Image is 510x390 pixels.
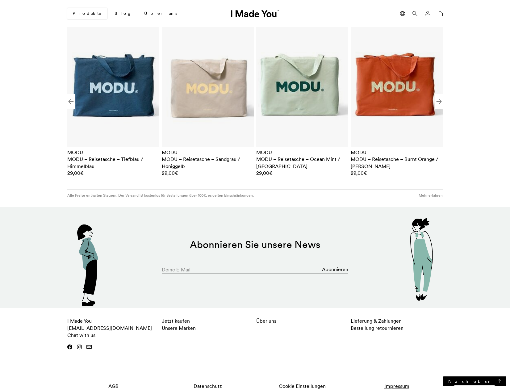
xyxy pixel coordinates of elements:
div: MODU [256,149,348,156]
a: MODU MODU – Reisetasche – Sandgrau / Honiggelb 29,00€ [162,149,254,177]
a: MODU MODU – Reisetasche – Ocean Mint / [GEOGRAPHIC_DATA] 29,00€ [256,149,348,177]
span: € [80,170,84,176]
h2: MODU – Reisetasche – Burnt Orange / [PERSON_NAME] [351,156,443,170]
h2: Abonnieren Sie unsere News [85,239,425,250]
span: € [175,170,178,176]
div: Previous slide [67,94,75,109]
bdi: 29,00 [351,170,367,176]
bdi: 29,00 [67,170,84,176]
a: Chat with us [67,332,95,338]
a: Produkte [67,8,107,19]
span: I Made You [67,318,152,338]
a: Über uns [139,8,182,19]
bdi: 29,00 [162,170,178,176]
a: Über uns [256,318,276,324]
span: € [269,170,273,176]
bdi: 29,00 [256,170,273,176]
h2: MODU – Reisetasche – Ocean Mint / [GEOGRAPHIC_DATA] [256,156,348,170]
div: MODU [351,149,443,156]
div: Next slide [435,94,443,109]
a: Mehr erfahren [419,193,443,198]
section: 4 / 8 [351,27,443,177]
section: 1 / 8 [67,27,159,177]
a: Lieferung & Zahlungen [351,318,402,324]
h2: MODU – Reisetasche – Tiefblau / Himmelblau [67,156,159,170]
a: Bestellung retournieren [351,325,403,331]
a: Jetzt kaufen [162,318,190,324]
p: Alle Preise enthalten Steuern. Der Versand ist kostenlos für Bestellungen über 100€, es gelten Ei... [67,193,254,198]
section: 2 / 8 [162,27,254,177]
a: [EMAIL_ADDRESS][DOMAIN_NAME] [67,325,152,331]
div: MODU [162,149,254,156]
a: MODU MODU – Reisetasche – Tiefblau / Himmelblau 29,00€ [67,149,159,177]
a: Unsere Marken [162,325,196,331]
a: MODU MODU – Reisetasche – Burnt Orange / [PERSON_NAME] 29,00€ [351,149,443,177]
h2: MODU – Reisetasche – Sandgrau / Honiggelb [162,156,254,170]
div: MODU [67,149,159,156]
span: € [364,170,367,176]
section: 3 / 8 [256,27,348,177]
a: Blog [110,8,137,19]
a: Nach oben [443,376,506,386]
button: Abonnieren [322,263,348,275]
